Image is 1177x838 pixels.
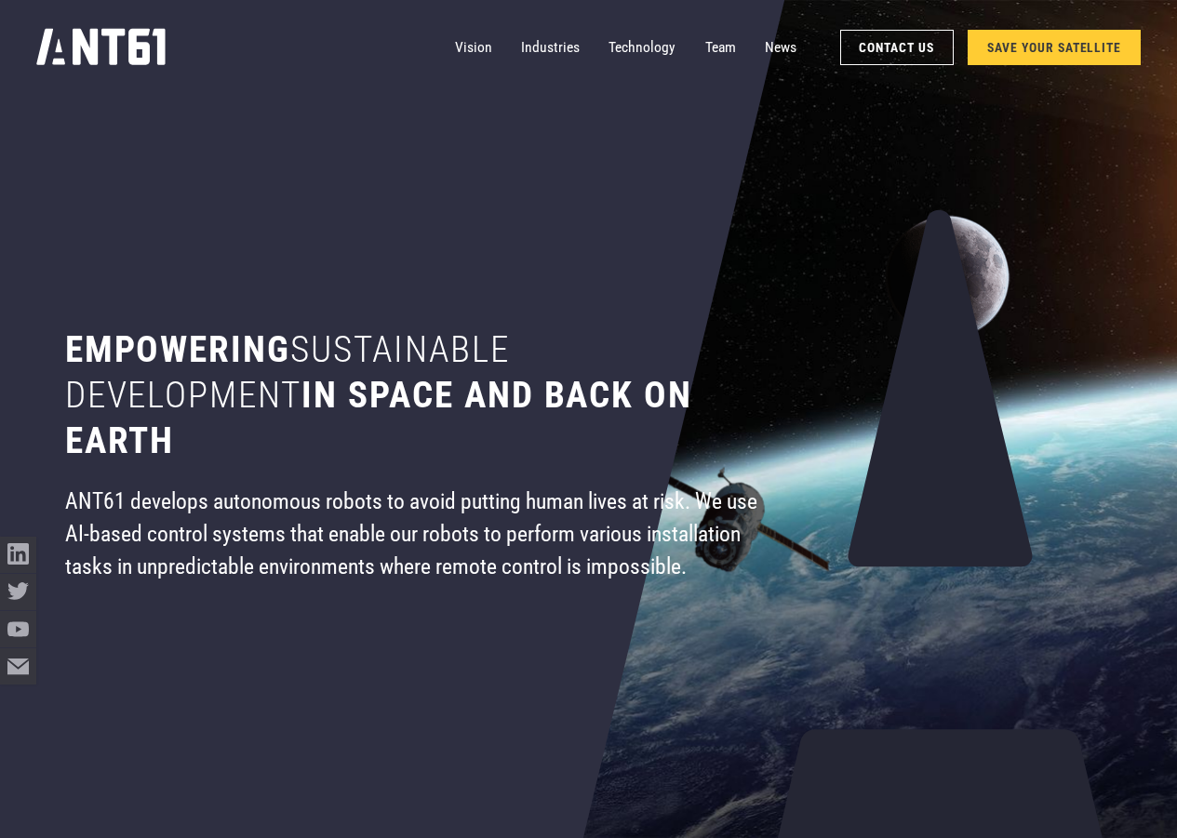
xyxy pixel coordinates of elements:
[455,29,492,65] a: Vision
[521,29,580,65] a: Industries
[968,30,1141,65] a: SAVE YOUR SATELLITE
[65,328,510,417] span: sustainable development
[65,486,767,584] div: ANT61 develops autonomous robots to avoid putting human lives at risk. We use AI-based control sy...
[609,29,675,65] a: Technology
[765,29,796,65] a: News
[840,30,954,65] a: Contact Us
[65,327,767,464] h1: Empowering in space and back on earth
[705,29,736,65] a: Team
[36,23,166,72] a: home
